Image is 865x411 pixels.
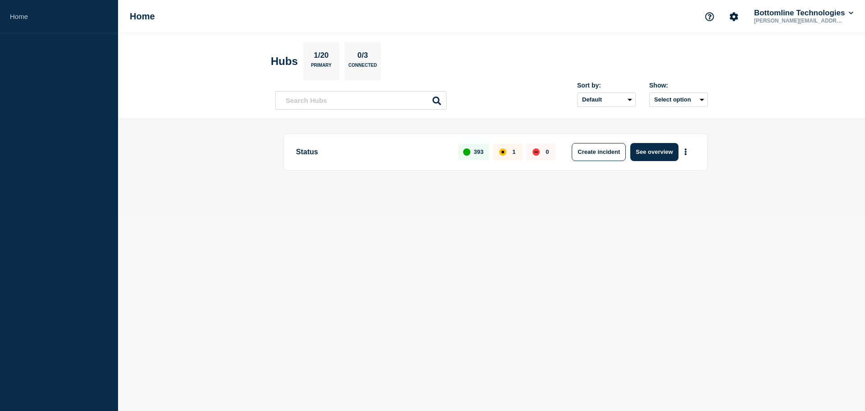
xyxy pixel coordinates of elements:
[512,148,515,155] p: 1
[348,63,377,72] p: Connected
[630,143,678,161] button: See overview
[577,92,636,107] select: Sort by
[463,148,470,156] div: up
[296,143,448,161] p: Status
[311,63,332,72] p: Primary
[310,51,332,63] p: 1/20
[275,91,446,110] input: Search Hubs
[130,11,155,22] h1: Home
[533,148,540,156] div: down
[724,7,743,26] button: Account settings
[546,148,549,155] p: 0
[680,143,692,160] button: More actions
[354,51,372,63] p: 0/3
[752,9,855,18] button: Bottomline Technologies
[649,92,708,107] button: Select option
[499,148,506,156] div: affected
[474,148,484,155] p: 393
[700,7,719,26] button: Support
[271,55,298,68] h2: Hubs
[752,18,846,24] p: [PERSON_NAME][EMAIL_ADDRESS][DOMAIN_NAME]
[649,82,708,89] div: Show:
[572,143,626,161] button: Create incident
[577,82,636,89] div: Sort by:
